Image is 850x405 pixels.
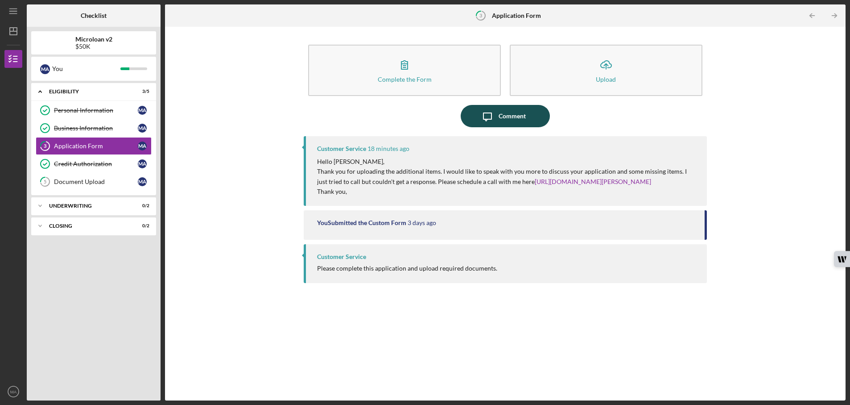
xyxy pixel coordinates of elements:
[4,383,22,401] button: MA
[36,101,152,119] a: Personal InformationMA
[317,157,698,167] p: Hello [PERSON_NAME],
[75,43,112,50] div: $50K
[133,203,149,209] div: 0 / 2
[36,173,152,191] a: 5Document UploadMA
[36,137,152,155] a: 3Application FormMA
[499,105,526,127] div: Comment
[535,178,651,185] a: [URL][DOMAIN_NAME][PERSON_NAME]
[52,61,120,76] div: You
[138,142,147,150] div: M A
[138,124,147,133] div: M A
[54,160,138,167] div: Credit Authorization
[36,155,152,173] a: Credit AuthorizationMA
[44,143,46,149] tspan: 3
[317,187,698,196] p: Thank you,
[138,177,147,186] div: M A
[138,159,147,168] div: M A
[54,107,138,114] div: Personal Information
[492,12,541,19] b: Application Form
[408,219,436,226] time: 2025-08-25 21:47
[10,389,17,394] text: MA
[461,105,550,127] button: Comment
[133,89,149,94] div: 3 / 5
[308,45,501,96] button: Complete the Form
[133,223,149,229] div: 0 / 2
[75,36,112,43] b: Microloan v2
[317,145,366,152] div: Customer Service
[49,203,127,209] div: Underwriting
[81,12,107,19] b: Checklist
[40,64,50,74] div: M A
[44,179,46,185] tspan: 5
[596,76,616,83] div: Upload
[49,223,127,229] div: Closing
[54,125,138,132] div: Business Information
[378,76,432,83] div: Complete the Form
[317,219,406,226] div: You Submitted the Custom Form
[49,89,127,94] div: Eligibility
[36,119,152,137] a: Business InformationMA
[367,145,409,152] time: 2025-08-28 16:37
[479,13,482,18] tspan: 3
[317,167,698,187] p: Thank you for uploading the additional items. I would like to speak with you more to discuss your...
[54,178,138,185] div: Document Upload
[54,142,138,150] div: Application Form
[510,45,702,96] button: Upload
[317,253,366,260] div: Customer Service
[317,265,497,272] div: Please complete this application and upload required documents.
[138,106,147,115] div: M A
